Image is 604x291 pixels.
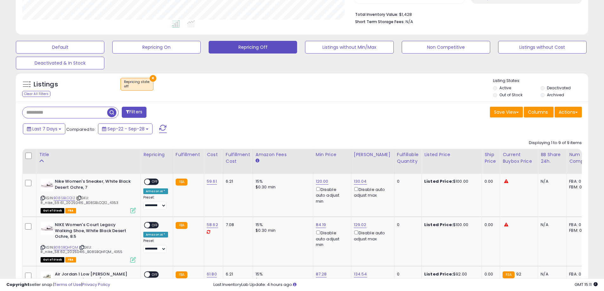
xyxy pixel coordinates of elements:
[529,140,582,146] div: Displaying 1 to 9 of 9 items
[569,271,590,277] div: FBA: 0
[316,229,346,248] div: Disable auto adjust min
[484,179,495,184] div: 0.00
[503,271,514,278] small: FBA
[397,222,417,228] div: 0
[143,232,168,237] div: Amazon AI *
[65,208,76,213] span: FBA
[16,41,104,54] button: Default
[424,222,477,228] div: $100.00
[541,179,562,184] div: N/A
[575,282,598,288] span: 2025-10-6 15:11 GMT
[41,179,136,212] div: ASIN:
[16,57,104,69] button: Deactivated & In Stock
[22,91,50,97] div: Clear All Filters
[484,151,497,165] div: Ship Price
[516,271,521,277] span: 92
[150,223,160,228] span: OFF
[569,228,590,233] div: FBM: 0
[555,107,582,117] button: Actions
[316,151,348,158] div: Min Price
[6,282,110,288] div: seller snap | |
[54,195,75,201] a: B08SBLCQ12
[226,271,248,277] div: 6.21
[207,271,217,277] a: 61.80
[355,10,577,18] li: $1,428
[256,271,308,277] div: 15%
[541,271,562,277] div: N/A
[499,85,511,91] label: Active
[112,41,201,54] button: Repricing On
[23,123,65,134] button: Last 7 Days
[176,151,201,158] div: Fulfillment
[150,75,156,82] button: ×
[541,222,562,228] div: N/A
[524,107,554,117] button: Columns
[256,158,259,164] small: Amazon Fees.
[397,179,417,184] div: 0
[354,151,392,158] div: [PERSON_NAME]
[209,41,297,54] button: Repricing Off
[226,179,248,184] div: 6.21
[316,186,346,204] div: Disable auto adjust min
[490,107,523,117] button: Save View
[41,222,53,235] img: 31qywc8K2WL._SL40_.jpg
[256,184,308,190] div: $0.30 min
[316,271,327,277] a: 87.28
[150,179,160,185] span: OFF
[354,271,367,277] a: 134.54
[354,222,367,228] a: 129.02
[207,151,220,158] div: Cost
[41,271,53,279] img: 213TNeUJoOL._SL40_.jpg
[256,151,310,158] div: Amazon Fees
[424,271,477,277] div: $92.00
[143,195,168,210] div: Preset:
[499,92,523,98] label: Out of Stock
[41,245,122,254] span: | SKU: R_nike_58.62_20250416_B08SBQHFQM_4355
[256,179,308,184] div: 15%
[424,151,479,158] div: Listed Price
[207,222,218,228] a: 58.62
[176,271,187,278] small: FBA
[39,151,138,158] div: Title
[547,92,564,98] label: Archived
[424,179,477,184] div: $100.00
[34,80,58,89] h5: Listings
[6,282,29,288] strong: Copyright
[541,151,564,165] div: BB Share 24h.
[41,195,118,205] span: | SKU: R_nike_59.61_20250416_B08SBLCQ12_4353
[41,208,64,213] span: All listings that are currently out of stock and unavailable for purchase on Amazon
[66,126,95,132] span: Compared to:
[547,85,571,91] label: Deactivated
[54,245,78,250] a: B08SBQHFQM
[503,151,535,165] div: Current Buybox Price
[493,78,588,84] p: Listing States:
[176,179,187,186] small: FBA
[143,188,168,194] div: Amazon AI *
[354,229,389,242] div: Disable auto adjust max
[256,222,308,228] div: 15%
[55,222,132,241] b: NIKE Women's Court Legacy Walking Shoe, White Black Desert Ochre, 8.5
[424,271,453,277] b: Listed Price:
[98,123,153,134] button: Sep-22 - Sep-28
[124,79,150,89] span: Repricing state :
[569,179,590,184] div: FBA: 0
[226,222,248,228] div: 7.08
[176,222,187,229] small: FBA
[354,186,389,198] div: Disable auto adjust max
[402,41,490,54] button: Non Competitive
[569,184,590,190] div: FBM: 0
[82,282,110,288] a: Privacy Policy
[65,257,76,263] span: FBA
[424,178,453,184] b: Listed Price:
[528,109,548,115] span: Columns
[150,272,160,277] span: OFF
[355,19,405,24] b: Short Term Storage Fees:
[569,151,592,165] div: Num of Comp.
[41,179,53,191] img: 31qywc8K2WL._SL40_.jpg
[107,126,145,132] span: Sep-22 - Sep-28
[484,271,495,277] div: 0.00
[124,84,150,89] div: off
[569,222,590,228] div: FBA: 0
[316,178,328,185] a: 120.00
[424,222,453,228] b: Listed Price:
